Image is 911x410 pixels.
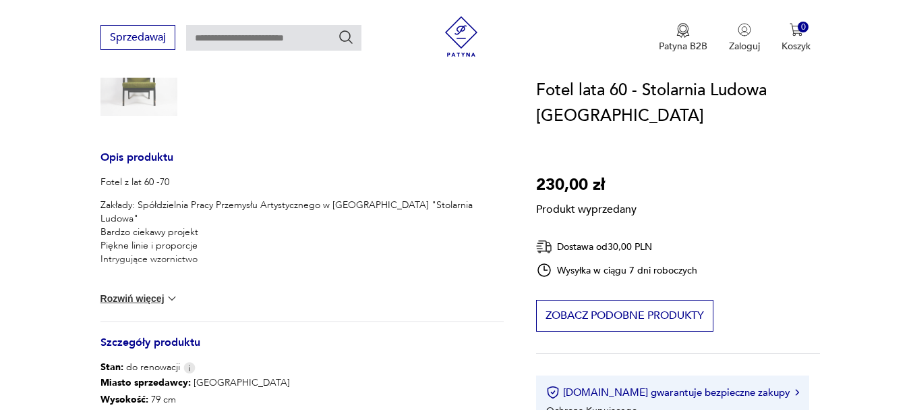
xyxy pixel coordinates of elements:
img: Ikonka użytkownika [738,23,751,36]
button: Zaloguj [729,23,760,53]
h3: Szczegóły produktu [100,338,504,361]
span: do renowacji [100,361,180,374]
b: Stan: [100,361,123,374]
p: Patyna B2B [659,40,707,53]
a: Sprzedawaj [100,34,175,43]
p: Koszyk [782,40,811,53]
div: 0 [798,22,809,33]
h1: Fotel lata 60 - Stolarnia Ludowa [GEOGRAPHIC_DATA] [536,78,821,129]
a: Ikona medaluPatyna B2B [659,23,707,53]
p: Zakłady: Spółdzielnia Pracy Przemysłu Artystycznego w [GEOGRAPHIC_DATA] "Stolarnia Ludowa" Bardzo... [100,199,504,266]
p: Fotel z lat 60 -70 [100,176,504,189]
img: Info icon [183,362,196,374]
p: [GEOGRAPHIC_DATA] [100,374,291,391]
img: Ikona strzałki w prawo [795,389,799,396]
img: Ikona koszyka [790,23,803,36]
p: 79 cm [100,391,291,408]
p: 230,00 zł [536,172,637,198]
button: Szukaj [338,29,354,45]
button: [DOMAIN_NAME] gwarantuje bezpieczne zakupy [546,386,799,399]
img: Ikona dostawy [536,238,552,255]
button: Zobacz podobne produkty [536,300,713,332]
p: Oryginalny stan zachowania W tylnych nogach zostały zainstalowane wtórnie kółka Tylne nogi został... [100,276,504,384]
button: Patyna B2B [659,23,707,53]
h3: Opis produktu [100,153,504,176]
div: Dostawa od 30,00 PLN [536,238,698,255]
p: Zaloguj [729,40,760,53]
p: Produkt wyprzedany [536,198,637,217]
img: Ikona medalu [676,23,690,38]
div: Wysyłka w ciągu 7 dni roboczych [536,262,698,278]
img: chevron down [165,292,179,305]
b: Miasto sprzedawcy : [100,376,191,389]
b: Wysokość : [100,393,148,406]
img: Patyna - sklep z meblami i dekoracjami vintage [441,16,481,57]
img: Ikona certyfikatu [546,386,560,399]
button: Sprzedawaj [100,25,175,50]
button: 0Koszyk [782,23,811,53]
button: Rozwiń więcej [100,292,179,305]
